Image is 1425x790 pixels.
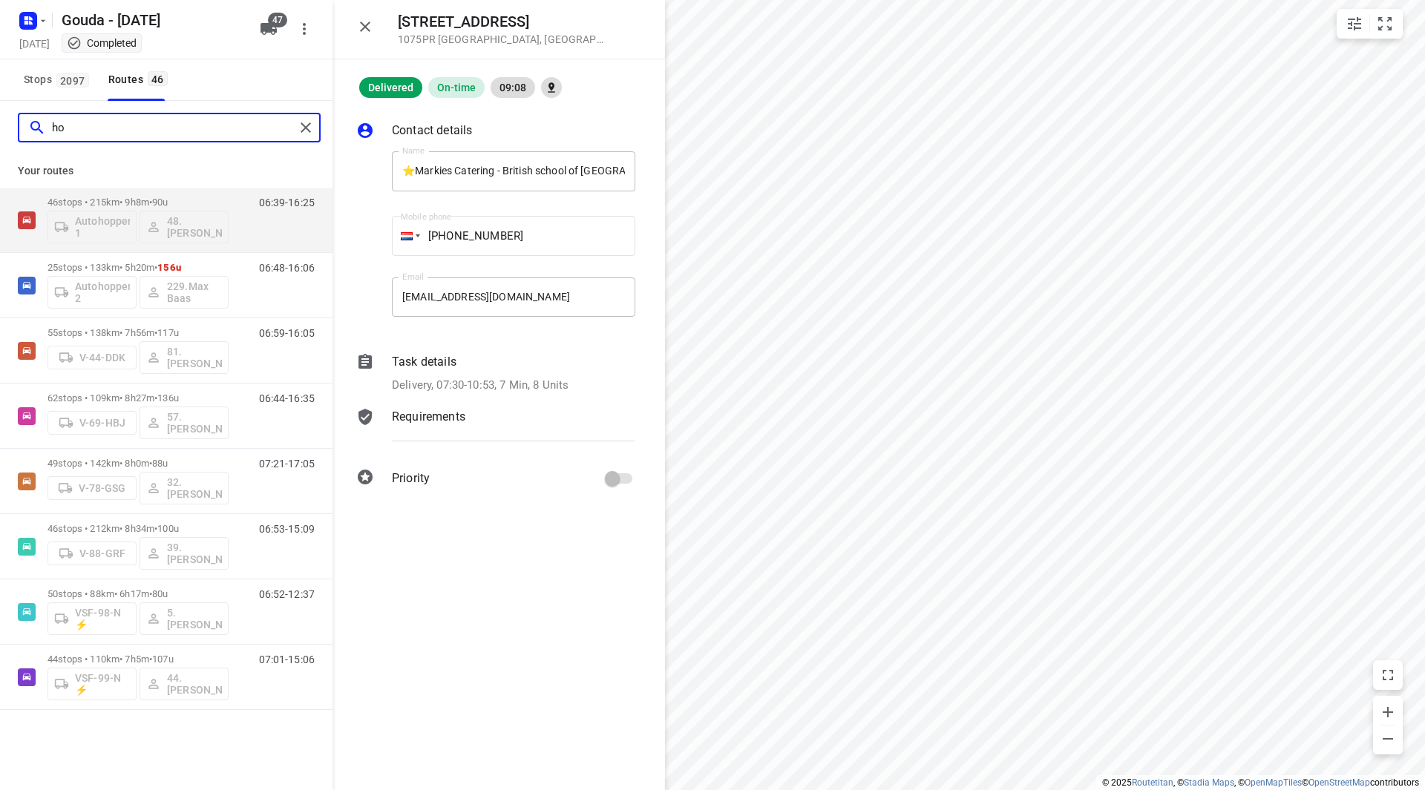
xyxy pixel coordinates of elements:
[154,392,157,404] span: •
[398,33,606,45] p: 1075PR [GEOGRAPHIC_DATA] , [GEOGRAPHIC_DATA]
[157,392,179,404] span: 136u
[149,458,152,469] span: •
[148,71,168,86] span: 46
[392,408,465,426] p: Requirements
[259,588,315,600] p: 06:52-12:37
[1340,9,1369,39] button: Map settings
[56,73,89,88] span: 2097
[356,408,635,452] div: Requirements
[47,588,229,599] p: 50 stops • 88km • 6h17m
[350,12,380,42] button: Close
[259,197,315,208] p: 06:39-16:25
[47,392,229,404] p: 62 stops • 109km • 8h27m
[398,13,606,30] h5: [STREET_ADDRESS]
[47,654,229,665] p: 44 stops • 110km • 7h5m
[356,122,635,142] div: Contact details
[401,213,451,221] label: Mobile phone
[1308,777,1370,788] a: OpenStreetMap
[259,327,315,339] p: 06:59-16:05
[152,197,168,208] span: 90u
[259,392,315,404] p: 06:44-16:35
[359,82,422,93] span: Delivered
[1245,777,1302,788] a: OpenMapTiles
[392,122,472,139] p: Contact details
[259,654,315,665] p: 07:01-15:06
[108,70,172,89] div: Routes
[67,36,137,50] div: This project completed. You cannot make any changes to it.
[259,523,315,535] p: 06:53-15:09
[157,523,179,534] span: 100u
[149,654,152,665] span: •
[47,197,229,208] p: 46 stops • 215km • 9h8m
[541,77,562,98] div: Show driver's finish location
[24,70,94,89] span: Stops
[1370,9,1400,39] button: Fit zoom
[154,262,157,273] span: •
[1337,9,1403,39] div: small contained button group
[392,353,456,371] p: Task details
[149,588,152,599] span: •
[259,262,315,274] p: 06:48-16:06
[157,262,181,273] span: 156u
[254,14,284,44] button: 47
[47,327,229,338] p: 55 stops • 138km • 7h56m
[392,216,420,256] div: Netherlands: + 31
[152,588,168,599] span: 80u
[392,216,635,256] input: 1 (702) 123-4567
[356,353,635,394] div: Task detailsDelivery, 07:30-10:53, 7 Min, 8 Units
[154,327,157,338] span: •
[152,654,174,665] span: 107u
[152,458,168,469] span: 88u
[392,470,430,487] p: Priority
[1132,777,1173,788] a: Routetitan
[47,262,229,273] p: 25 stops • 133km • 5h20m
[1184,777,1234,788] a: Stadia Maps
[47,458,229,469] p: 49 stops • 142km • 8h0m
[289,14,319,44] button: More
[52,116,295,139] input: Search routes
[157,327,179,338] span: 117u
[47,523,229,534] p: 46 stops • 212km • 8h34m
[149,197,152,208] span: •
[491,82,535,93] span: 09:08
[1102,777,1419,788] li: © 2025 , © , © © contributors
[268,13,287,27] span: 47
[154,523,157,534] span: •
[428,82,485,93] span: On-time
[259,458,315,470] p: 07:21-17:05
[18,163,315,179] p: Your routes
[392,377,569,394] p: Delivery, 07:30-10:53, 7 Min, 8 Units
